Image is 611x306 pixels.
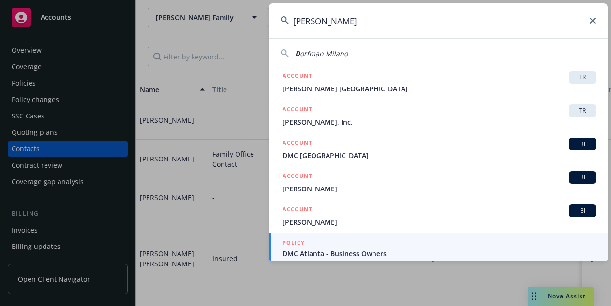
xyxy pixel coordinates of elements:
span: 84 SBA BC5F3V, [DATE]-[DATE] [283,259,596,269]
span: TR [573,73,592,82]
h5: ACCOUNT [283,104,312,116]
span: D [295,49,300,58]
h5: ACCOUNT [283,138,312,149]
a: ACCOUNTBI[PERSON_NAME] [269,166,608,199]
span: orfman Milano [300,49,348,58]
span: BI [573,173,592,182]
span: [PERSON_NAME] [283,217,596,227]
h5: ACCOUNT [283,71,312,83]
a: ACCOUNTTR[PERSON_NAME], Inc. [269,99,608,132]
h5: ACCOUNT [283,204,312,216]
span: DMC Atlanta - Business Owners [283,248,596,259]
a: ACCOUNTBI[PERSON_NAME] [269,199,608,233]
a: ACCOUNTTR[PERSON_NAME] [GEOGRAPHIC_DATA] [269,66,608,99]
h5: POLICY [283,238,305,248]
a: POLICYDMC Atlanta - Business Owners84 SBA BC5F3V, [DATE]-[DATE] [269,233,608,274]
a: ACCOUNTBIDMC [GEOGRAPHIC_DATA] [269,132,608,166]
span: [PERSON_NAME] [GEOGRAPHIC_DATA] [283,84,596,94]
span: BI [573,206,592,215]
span: TR [573,106,592,115]
span: DMC [GEOGRAPHIC_DATA] [283,150,596,160]
input: Search... [269,3,608,38]
span: [PERSON_NAME], Inc. [283,117,596,127]
span: [PERSON_NAME] [283,184,596,194]
span: BI [573,140,592,148]
h5: ACCOUNT [283,171,312,183]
